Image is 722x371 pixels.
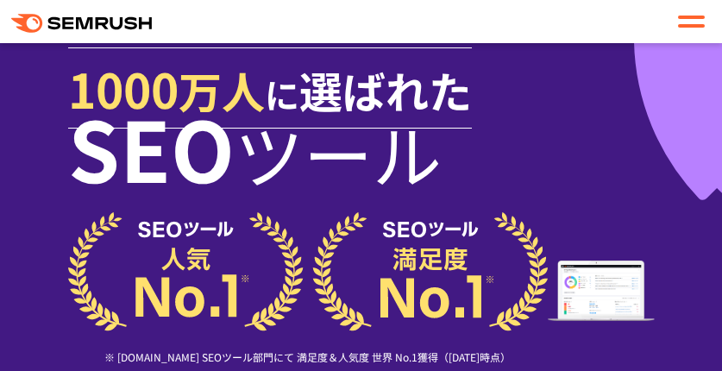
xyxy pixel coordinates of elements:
[68,53,179,123] span: 1000
[68,87,235,207] span: SEO
[299,59,472,121] span: 選ばれた
[265,69,299,119] span: に
[235,103,442,203] span: ツール
[179,59,265,121] span: 万人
